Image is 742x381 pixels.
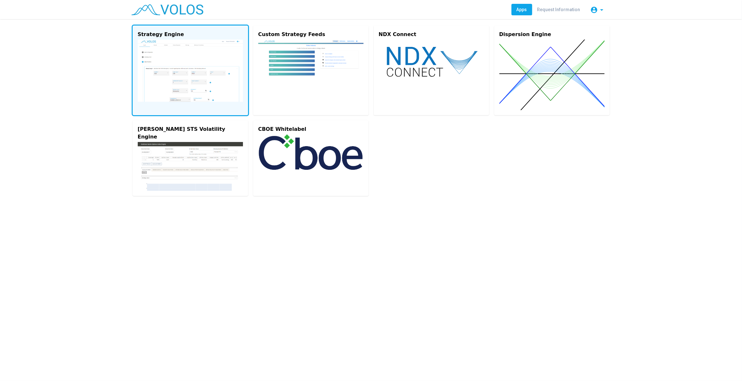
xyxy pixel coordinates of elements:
[138,125,243,141] div: [PERSON_NAME] STS Volatility Engine
[258,125,364,133] div: CBOE Whitelabel
[499,40,605,110] img: dispersion.svg
[598,6,606,14] mat-icon: arrow_drop_down
[517,7,527,12] span: Apps
[379,31,484,38] div: NDX Connect
[258,134,364,170] img: cboe-logo.png
[138,40,243,102] img: strategy-engine.png
[138,142,243,191] img: gs-engine.png
[591,6,598,14] mat-icon: account_circle
[499,31,605,38] div: Dispersion Engine
[511,4,532,15] a: Apps
[258,40,364,90] img: custom.png
[138,31,243,38] div: Strategy Engine
[258,31,364,38] div: Custom Strategy Feeds
[379,40,484,83] img: ndx-connect.svg
[532,4,585,15] a: Request Information
[537,7,580,12] span: Request Information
